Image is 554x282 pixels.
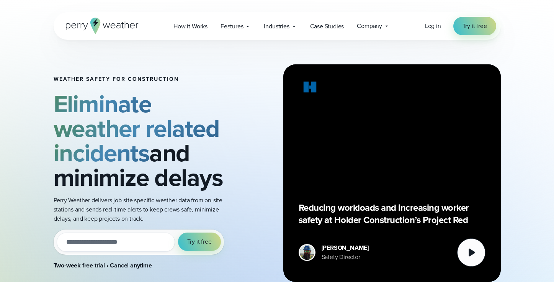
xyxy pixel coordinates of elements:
a: Case Studies [304,18,351,34]
a: Log in [425,21,441,31]
a: Try it free [453,17,496,35]
span: Try it free [462,21,487,31]
img: Merco Chantres Headshot [300,245,314,260]
p: Perry Weather delivers job-site specific weather data from on-site stations and sends real-time a... [54,196,233,223]
span: How it Works [173,22,208,31]
a: How it Works [167,18,214,34]
button: Try it free [178,233,221,251]
div: Safety Director [322,252,369,262]
span: Try it free [187,237,212,246]
img: Holder.svg [299,80,322,97]
h1: Weather safety for Construction [54,76,233,82]
span: Log in [425,21,441,30]
span: Features [221,22,243,31]
span: Industries [264,22,289,31]
h2: and minimize delays [54,92,233,190]
div: [PERSON_NAME] [322,243,369,252]
span: Company [357,21,382,31]
strong: Two-week free trial • Cancel anytime [54,261,152,270]
strong: Eliminate weather related incidents [54,86,220,171]
span: Case Studies [310,22,344,31]
p: Reducing workloads and increasing worker safety at Holder Construction’s Project Red [299,202,485,226]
